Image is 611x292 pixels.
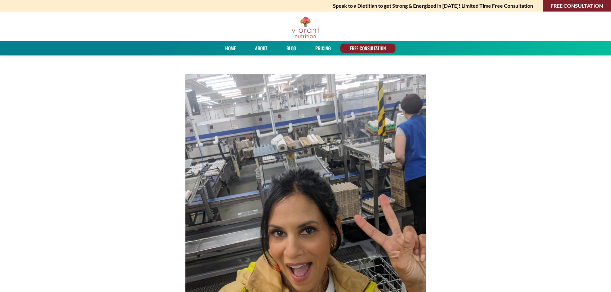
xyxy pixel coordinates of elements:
[284,44,298,53] a: Blog
[253,44,269,53] a: About
[223,44,238,53] a: Home
[333,1,533,10] strong: Speak to a Dietitian to get Strong & Energized in [DATE]! Limited Time Free Consultation
[313,44,333,53] a: PRICING
[291,16,320,39] img: Vibrant Nutrition
[348,44,388,53] a: FREE CONSULTATION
